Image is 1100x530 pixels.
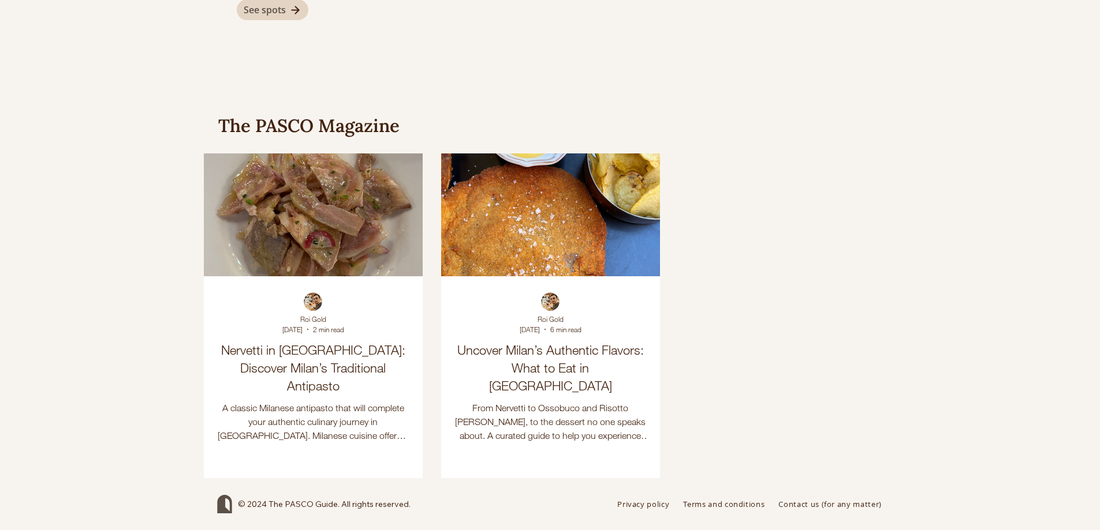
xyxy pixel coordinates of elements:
[541,292,560,311] img: Writer: Roi Gold
[282,325,303,334] span: Oct 5, 2024
[455,341,646,394] a: Uncover Milan’s Authentic Flavors: What to Eat in [GEOGRAPHIC_DATA]
[617,497,669,512] a: Privacy policy
[218,341,409,394] a: Nervetti in [GEOGRAPHIC_DATA]: Discover Milan’s Traditional Antipasto
[300,314,326,324] span: Roi Gold
[683,499,765,509] span: Terms and conditions
[313,325,344,334] span: 2 min read
[455,401,646,442] div: From Nervetti to Ossobuco and Risotto [PERSON_NAME], to the dessert no one speaks about. A curate...
[204,153,897,478] div: Post list. Select a post to read.
[778,499,882,509] span: Contact us (for any matter)
[778,497,882,512] a: Contact us (for any matter)
[244,3,286,16] span: See spots
[204,153,423,276] img: Nervetti in Insalata: Discover Milan’s Traditional Antipasto
[617,499,669,509] span: Privacy policy
[538,314,564,324] span: Roi Gold
[683,497,765,512] a: Terms and conditions
[218,401,409,442] div: A classic Milanese antipasto that will complete your authentic culinary journey in [GEOGRAPHIC_DA...
[550,325,581,334] span: 6 min read
[304,292,322,311] img: Writer: Roi Gold
[441,153,660,276] img: Uncover Milan’s Authentic Flavors: What to Eat in Milan
[614,497,885,512] nav: Site
[520,325,540,334] span: Sep 19, 2024
[238,499,411,509] p: © 2024 The PASCO Guide. All rights reserved.
[218,114,472,137] h2: The PASCO Magazine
